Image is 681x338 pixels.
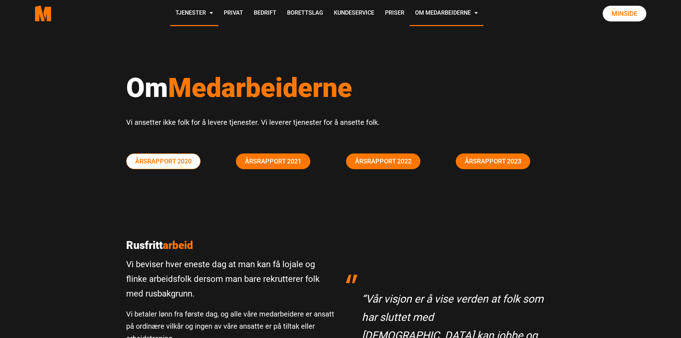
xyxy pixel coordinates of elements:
a: Minside [603,6,646,21]
a: Årsrapport 2020 [126,153,201,169]
h1: Om [126,72,555,104]
a: Årsrapport 2023 [456,153,530,169]
span: arbeid [163,239,193,251]
p: Vi ansetter ikke folk for å levere tjenester. Vi leverer tjenester for å ansette folk. [126,116,555,128]
a: Privat [218,1,248,26]
a: Om Medarbeiderne [410,1,483,26]
p: Vi beviser hver eneste dag at man kan få lojale og flinke arbeidsfolk dersom man bare rekrutterer... [126,257,335,301]
a: Årsrapport 2021 [236,153,310,169]
a: Borettslag [282,1,329,26]
a: Bedrift [248,1,282,26]
a: Kundeservice [329,1,380,26]
a: Årsrapport 2022 [346,153,420,169]
a: Tjenester [170,1,218,26]
span: Medarbeiderne [168,72,352,103]
a: Priser [380,1,410,26]
p: Rusfritt [126,239,335,252]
